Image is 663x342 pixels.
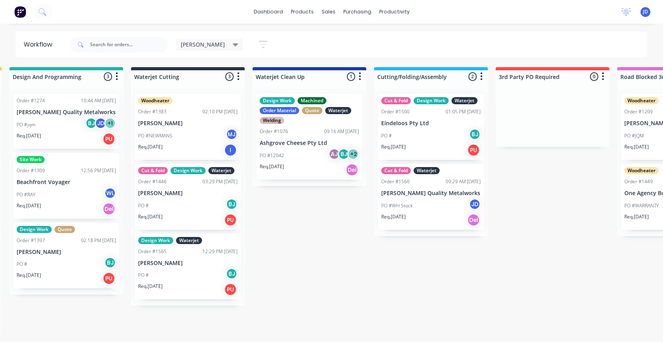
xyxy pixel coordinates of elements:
div: Order #1500 [381,108,410,115]
div: JD [95,117,107,129]
p: Req. [DATE] [260,163,284,170]
div: JD [469,198,481,210]
div: Design Work [138,237,173,244]
div: Cut & FoldDesign WorkWaterjetOrder #144603:29 PM [DATE][PERSON_NAME]PO #BJReq.[DATE]PU [135,164,241,230]
div: Waterjet [451,97,478,104]
div: Cut & FoldDesign WorkWaterjetOrder #150001:05 PM [DATE]Eindeloos Pty LtdPO #BJReq.[DATE]PU [378,94,484,160]
div: 03:29 PM [DATE] [202,178,238,185]
div: Cut & Fold [381,167,411,174]
div: + 1 [104,117,116,129]
div: Del [467,214,480,226]
div: productivity [375,6,414,18]
div: Woodheater [624,167,659,174]
p: Req. [DATE] [138,213,163,220]
div: BJ [104,257,116,269]
p: Req. [DATE] [138,143,163,150]
p: PO #WH Stock [381,202,413,209]
p: Beachfront Voyager [17,179,116,186]
div: I [224,144,237,156]
div: BJ [469,128,481,140]
img: Factory [14,6,26,18]
div: Del [346,163,358,176]
div: MJ [226,128,238,140]
div: Cut & Fold [381,97,411,104]
p: PO # [138,202,149,209]
div: Cut & Fold [138,167,168,174]
p: Req. [DATE] [17,132,41,139]
div: Order #1397 [17,237,45,244]
p: Req. [DATE] [17,202,41,209]
p: [PERSON_NAME] Quality Metalworks [17,109,116,116]
div: BJ [226,198,238,210]
div: BJ [338,148,350,160]
span: JD [643,8,648,15]
div: Order #1209 [624,108,653,115]
p: Eindeloos Pty Ltd [381,120,481,127]
div: Order #1309 [17,167,45,174]
div: 12:56 PM [DATE] [81,167,116,174]
div: Del [103,203,115,215]
div: Order #1274 [17,97,45,104]
input: Search for orders... [90,37,168,53]
div: Design WorkMachinedOrder MaterialQuoteWaterjetWeldingOrder #107609:16 AM [DATE]Ashgrove Cheese Pt... [257,94,362,180]
p: PO #12042 [260,152,284,159]
div: 09:16 AM [DATE] [324,128,359,135]
p: [PERSON_NAME] [138,260,238,267]
div: Design WorkWaterjetOrder #156512:29 PM [DATE][PERSON_NAME]PO #BJReq.[DATE]PU [135,234,241,300]
div: Site Work [17,156,45,163]
div: Site WorkOrder #130912:56 PM [DATE]Beachfront VoyagerPO #RAYWLReq.[DATE]Del [13,153,119,219]
div: Order #1383 [138,108,167,115]
div: Workflow [24,40,56,49]
div: purchasing [339,6,375,18]
div: Order #1446 [138,178,167,185]
div: Welding [260,117,284,124]
p: Req. [DATE] [17,272,41,279]
div: + 2 [347,148,359,160]
p: Req. [DATE] [624,213,649,220]
div: WoodheaterOrder #138302:10 PM [DATE][PERSON_NAME]PO #NEWMANSMJReq.[DATE]I [135,94,241,160]
div: BJ [226,268,238,280]
div: WL [104,187,116,199]
div: Quote [54,226,75,233]
div: 10:44 AM [DATE] [81,97,116,104]
div: PU [224,214,237,226]
div: 02:10 PM [DATE] [202,108,238,115]
div: PU [224,283,237,296]
p: Req. [DATE] [381,213,406,220]
p: Req. [DATE] [138,283,163,290]
p: [PERSON_NAME] Quality Metalworks [381,190,481,197]
div: BJ [85,117,97,129]
div: Design Work [17,226,52,233]
p: PO #RAY [17,191,35,198]
div: Design Work [170,167,206,174]
p: PO #WARRANTY [624,202,659,209]
div: Design Work [414,97,449,104]
div: PU [103,272,115,285]
div: Waterjet [176,237,202,244]
p: PO # [138,272,149,279]
div: 01:05 PM [DATE] [446,108,481,115]
div: Order Material [260,107,299,114]
div: 09:29 AM [DATE] [446,178,481,185]
div: PU [467,144,480,156]
div: Waterjet [414,167,440,174]
div: Woodheater [624,97,659,104]
div: Cut & FoldWaterjetOrder #156009:29 AM [DATE][PERSON_NAME] Quality MetalworksPO #WH StockJDReq.[DA... [378,164,484,230]
a: dashboard [250,6,287,18]
div: sales [318,6,339,18]
div: Design Work [260,97,295,104]
div: Quote [302,107,322,114]
div: Order #1565 [138,248,167,255]
div: Machined [298,97,326,104]
div: Order #1449 [624,178,653,185]
div: 12:29 PM [DATE] [202,248,238,255]
div: Order #127410:44 AM [DATE][PERSON_NAME] Quality MetalworksPO #jqmBJJD+1Req.[DATE]PU [13,94,119,149]
div: PU [103,133,115,145]
p: [PERSON_NAME] [138,120,238,127]
p: PO #jqm [17,121,36,128]
p: PO # [17,261,27,268]
p: PO #NEWMANS [138,132,172,139]
span: [PERSON_NAME] [181,40,225,49]
div: Order #1560 [381,178,410,185]
div: products [287,6,318,18]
